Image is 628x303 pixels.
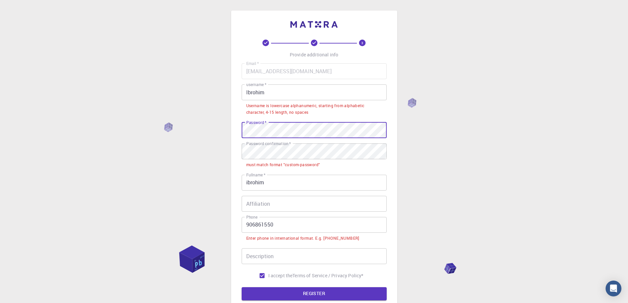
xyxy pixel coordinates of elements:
[246,103,382,116] div: Username is lowercase alphanumeric, starting from alphabetic character, 4-15 length, no spaces
[246,235,359,242] div: Enter phone in international format. E.g. [PHONE_NUMBER]
[606,281,621,296] div: Open Intercom Messenger
[292,272,363,279] a: Terms of Service / Privacy Policy*
[292,272,363,279] p: Terms of Service / Privacy Policy *
[246,162,320,168] div: must match format "custom-password"
[246,141,291,146] label: Password confirmation
[246,61,259,66] label: Email
[290,51,338,58] p: Provide additional info
[246,82,266,87] label: username
[268,272,293,279] span: I accept the
[246,120,266,125] label: Password
[242,287,387,300] button: REGISTER
[246,172,265,178] label: Fullname
[361,41,363,45] text: 3
[246,214,257,220] label: Phone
